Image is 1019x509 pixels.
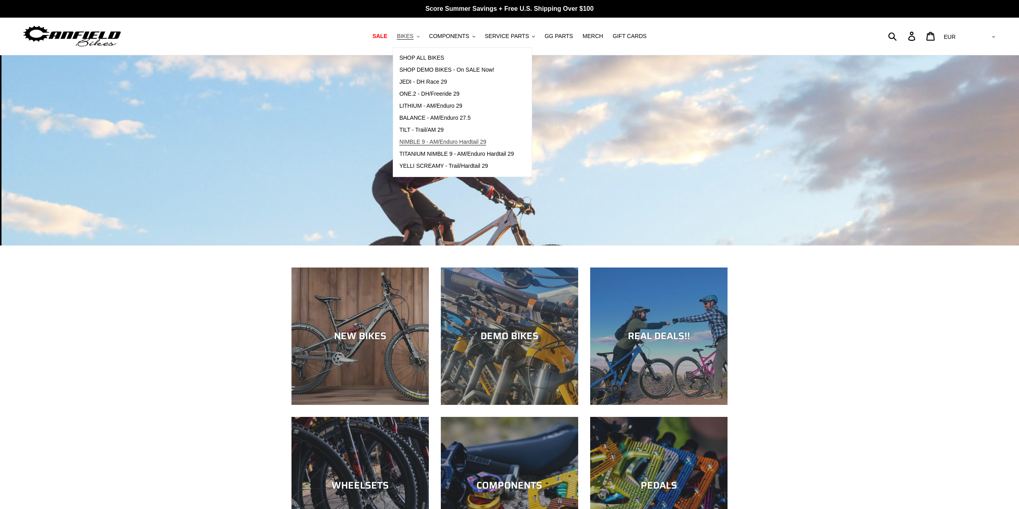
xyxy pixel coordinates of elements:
span: TILT - Trail/AM 29 [399,127,444,133]
span: GG PARTS [545,33,573,40]
a: GG PARTS [541,31,577,42]
a: MERCH [579,31,607,42]
span: NIMBLE 9 - AM/Enduro Hardtail 29 [399,139,486,145]
a: TITANIUM NIMBLE 9 - AM/Enduro Hardtail 29 [393,148,520,160]
button: COMPONENTS [425,31,479,42]
span: MERCH [583,33,603,40]
div: DEMO BIKES [441,330,578,342]
a: NIMBLE 9 - AM/Enduro Hardtail 29 [393,136,520,148]
span: TITANIUM NIMBLE 9 - AM/Enduro Hardtail 29 [399,151,514,157]
a: LITHIUM - AM/Enduro 29 [393,100,520,112]
span: SALE [372,33,387,40]
img: Canfield Bikes [22,24,122,49]
div: NEW BIKES [291,330,429,342]
span: SERVICE PARTS [485,33,529,40]
a: SHOP ALL BIKES [393,52,520,64]
span: COMPONENTS [429,33,469,40]
span: SHOP ALL BIKES [399,54,444,61]
a: BALANCE - AM/Enduro 27.5 [393,112,520,124]
span: YELLI SCREAMY - Trail/Hardtail 29 [399,163,488,169]
span: BIKES [397,33,413,40]
span: LITHIUM - AM/Enduro 29 [399,103,462,109]
div: PEDALS [590,480,728,491]
div: COMPONENTS [441,480,578,491]
span: JEDI - DH Race 29 [399,78,447,85]
button: SERVICE PARTS [481,31,539,42]
span: GIFT CARDS [613,33,647,40]
div: REAL DEALS!! [590,330,728,342]
span: SHOP DEMO BIKES - On SALE Now! [399,66,494,73]
a: TILT - Trail/AM 29 [393,124,520,136]
button: BIKES [393,31,423,42]
a: SHOP DEMO BIKES - On SALE Now! [393,64,520,76]
span: ONE.2 - DH/Freeride 29 [399,91,459,97]
a: YELLI SCREAMY - Trail/Hardtail 29 [393,160,520,172]
a: GIFT CARDS [609,31,651,42]
a: DEMO BIKES [441,268,578,405]
div: WHEELSETS [291,480,429,491]
a: JEDI - DH Race 29 [393,76,520,88]
a: ONE.2 - DH/Freeride 29 [393,88,520,100]
input: Search [892,27,913,45]
a: SALE [368,31,391,42]
span: BALANCE - AM/Enduro 27.5 [399,115,470,121]
a: NEW BIKES [291,268,429,405]
a: REAL DEALS!! [590,268,728,405]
